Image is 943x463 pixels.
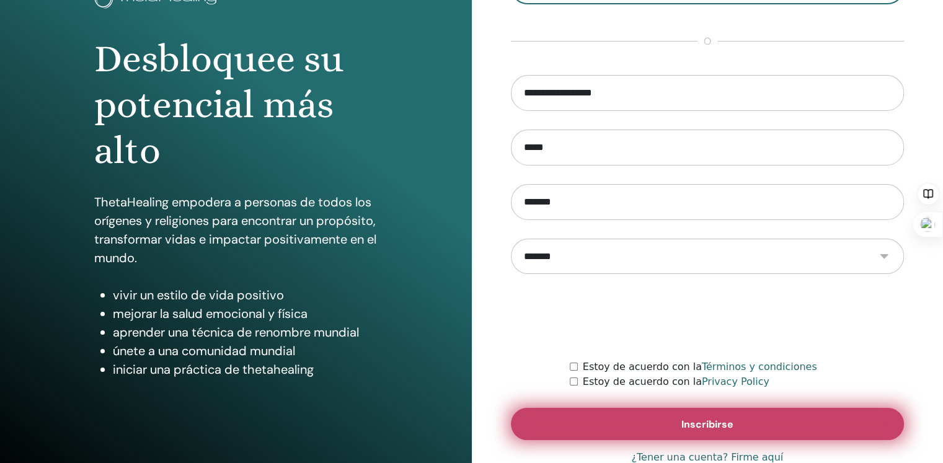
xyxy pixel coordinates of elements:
a: Privacy Policy [702,376,769,387]
span: o [697,34,717,49]
iframe: reCAPTCHA [613,293,802,341]
li: aprender una técnica de renombre mundial [113,323,378,342]
button: Inscribirse [511,408,905,440]
span: Inscribirse [681,418,733,431]
li: iniciar una práctica de thetahealing [113,360,378,379]
li: mejorar la salud emocional y física [113,304,378,323]
li: vivir un estilo de vida positivo [113,286,378,304]
label: Estoy de acuerdo con la [583,374,769,389]
li: únete a una comunidad mundial [113,342,378,360]
label: Estoy de acuerdo con la [583,359,817,374]
p: ThetaHealing empodera a personas de todos los orígenes y religiones para encontrar un propósito, ... [94,193,378,267]
h1: Desbloquee su potencial más alto [94,36,378,174]
a: Términos y condiciones [702,361,817,373]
